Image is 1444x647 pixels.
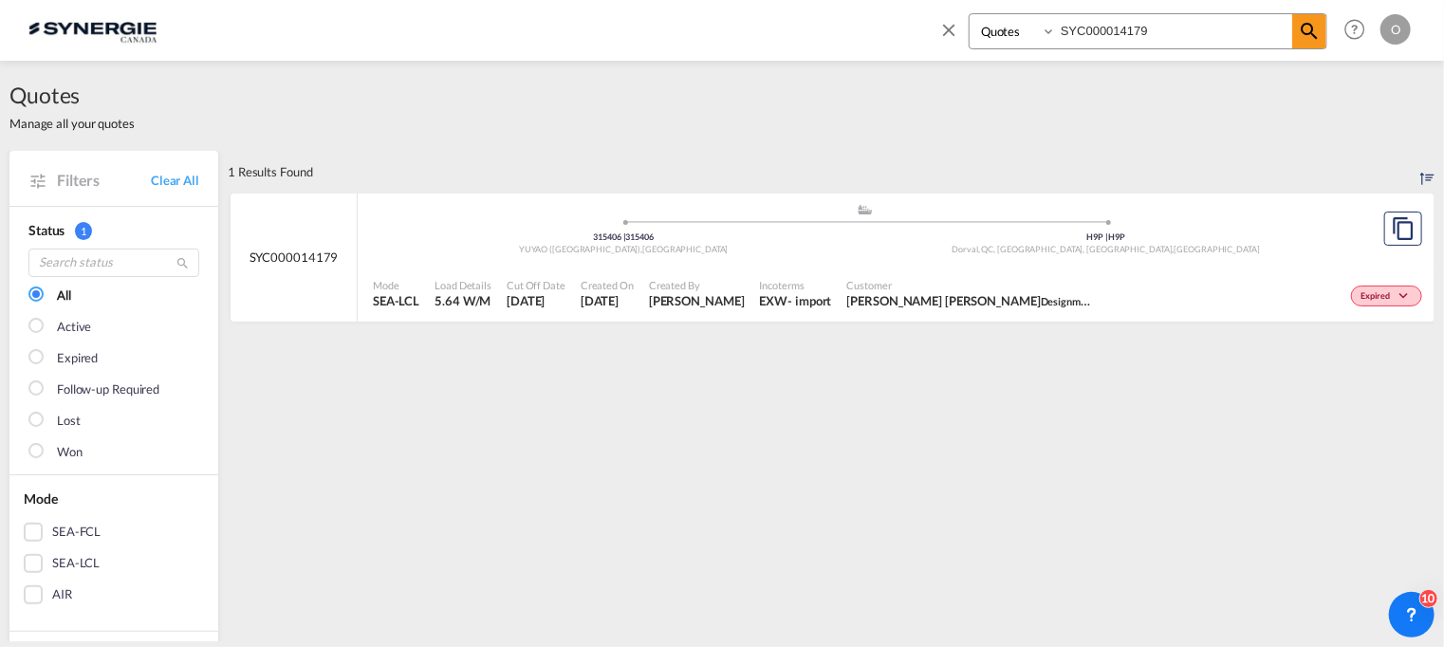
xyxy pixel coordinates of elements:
[1292,14,1326,48] span: icon-magnify
[1298,20,1321,43] md-icon: icon-magnify
[52,585,72,604] div: AIR
[9,80,135,110] span: Quotes
[623,231,626,242] span: |
[52,523,101,542] div: SEA-FCL
[760,278,832,292] span: Incoterms
[176,256,190,270] md-icon: icon-magnify
[151,172,199,189] a: Clear All
[250,249,339,266] span: SYC000014179
[1108,231,1125,242] span: H9P
[435,278,491,292] span: Load Details
[231,194,1435,323] div: SYC000014179 assets/icons/custom/ship-fill.svgassets/icons/custom/roll-o-plane.svgOrigin ChinaDes...
[1395,291,1417,302] md-icon: icon-chevron-down
[1380,14,1411,45] div: O
[28,9,157,51] img: 1f56c880d42311ef80fc7dca854c8e59.png
[938,13,969,59] span: icon-close
[24,585,204,604] md-checkbox: AIR
[1175,244,1260,254] span: [GEOGRAPHIC_DATA]
[28,222,65,238] span: Status
[1105,231,1108,242] span: |
[28,249,199,277] input: Search status
[1384,212,1422,246] button: Copy Quote
[57,318,91,337] div: Active
[57,380,159,399] div: Follow-up Required
[787,292,831,309] div: - import
[1392,217,1415,240] md-icon: assets/icons/custom/copyQuote.svg
[581,292,634,309] span: 19 Aug 2025
[373,292,419,309] span: SEA-LCL
[57,349,98,368] div: Expired
[626,231,654,242] span: 315406
[938,19,959,40] md-icon: icon-close
[57,412,81,431] div: Lost
[519,244,642,254] span: YUYAO ([GEOGRAPHIC_DATA])
[57,170,151,191] span: Filters
[52,554,100,573] div: SEA-LCL
[1351,286,1422,306] div: Change Status Here
[75,222,92,240] span: 1
[1087,231,1109,242] span: H9P
[1041,293,1109,308] span: Designme Hair
[1173,244,1175,254] span: ,
[24,523,204,542] md-checkbox: SEA-FCL
[642,244,728,254] span: [GEOGRAPHIC_DATA]
[507,292,565,309] span: 19 Aug 2025
[649,278,745,292] span: Created By
[57,443,83,462] div: Won
[760,292,788,309] div: EXW
[1420,151,1435,193] div: Sort by: Created On
[28,221,199,240] div: Status 1
[953,244,1175,254] span: Dorval, QC, [GEOGRAPHIC_DATA], [GEOGRAPHIC_DATA]
[640,244,642,254] span: ,
[373,278,419,292] span: Mode
[854,205,877,214] md-icon: assets/icons/custom/ship-fill.svg
[1339,13,1380,47] div: Help
[1339,13,1371,46] span: Help
[1361,290,1395,304] span: Expired
[1056,14,1292,47] input: Enter Quotation Number
[847,292,1094,309] span: Manish Singh Khati Designme Hair
[760,292,832,309] div: EXW import
[57,287,71,305] div: All
[593,231,625,242] span: 315406
[9,115,135,132] span: Manage all your quotes
[649,292,745,309] span: Karen Mercier
[847,278,1094,292] span: Customer
[24,490,58,507] span: Mode
[228,151,313,193] div: 1 Results Found
[507,278,565,292] span: Cut Off Date
[581,278,634,292] span: Created On
[24,554,204,573] md-checkbox: SEA-LCL
[435,293,491,308] span: 5.64 W/M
